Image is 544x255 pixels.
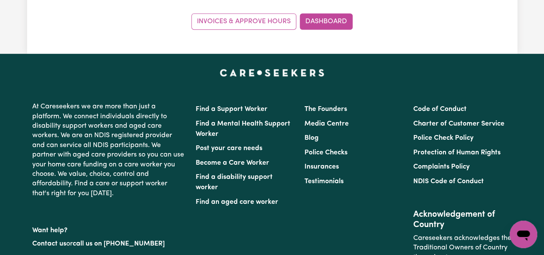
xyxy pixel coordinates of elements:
iframe: Button to launch messaging window [510,221,537,248]
p: At Careseekers we are more than just a platform. We connect individuals directly to disability su... [32,98,185,202]
a: call us on [PHONE_NUMBER] [73,240,165,247]
a: NDIS Code of Conduct [413,178,484,185]
a: Blog [304,135,319,141]
a: Media Centre [304,120,349,127]
a: Post your care needs [196,145,262,152]
h2: Acknowledgement of Country [413,209,512,230]
a: The Founders [304,106,347,113]
a: Police Checks [304,149,347,156]
a: Testimonials [304,178,344,185]
p: Want help? [32,222,185,235]
a: Find a Support Worker [196,106,267,113]
a: Careseekers home page [220,69,324,76]
a: Protection of Human Rights [413,149,501,156]
a: Invoices & Approve Hours [191,13,296,30]
a: Find an aged care worker [196,199,278,206]
a: Become a Care Worker [196,160,269,166]
a: Contact us [32,240,66,247]
a: Complaints Policy [413,163,470,170]
a: Code of Conduct [413,106,467,113]
a: Police Check Policy [413,135,473,141]
a: Insurances [304,163,339,170]
a: Find a Mental Health Support Worker [196,120,290,138]
a: Charter of Customer Service [413,120,504,127]
a: Find a disability support worker [196,174,273,191]
a: Dashboard [300,13,353,30]
p: or [32,236,185,252]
